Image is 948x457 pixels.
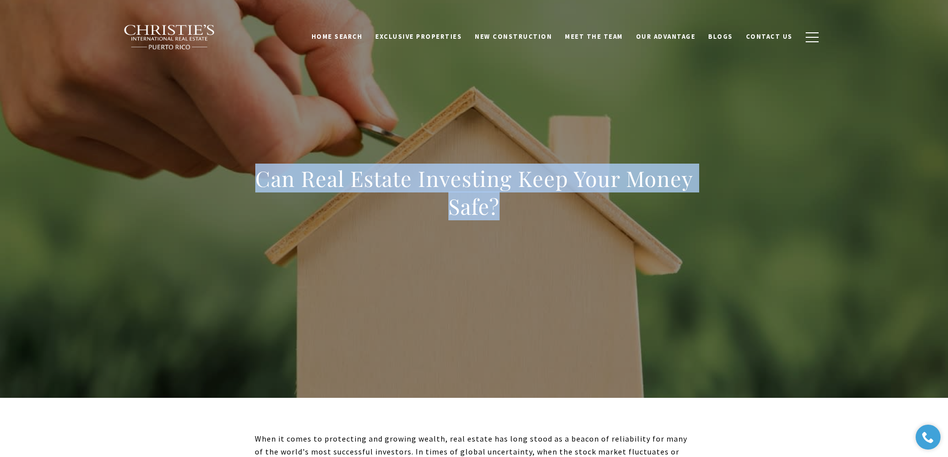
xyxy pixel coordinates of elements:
[123,24,216,50] img: Christie's International Real Estate black text logo
[702,27,739,46] a: Blogs
[369,27,468,46] a: Exclusive Properties
[630,27,702,46] a: Our Advantage
[708,32,733,41] span: Blogs
[475,32,552,41] span: New Construction
[558,27,630,46] a: Meet the Team
[636,32,696,41] span: Our Advantage
[375,32,462,41] span: Exclusive Properties
[746,32,793,41] span: Contact Us
[468,27,558,46] a: New Construction
[255,165,694,220] h1: Can Real Estate Investing Keep Your Money Safe?
[305,27,369,46] a: Home Search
